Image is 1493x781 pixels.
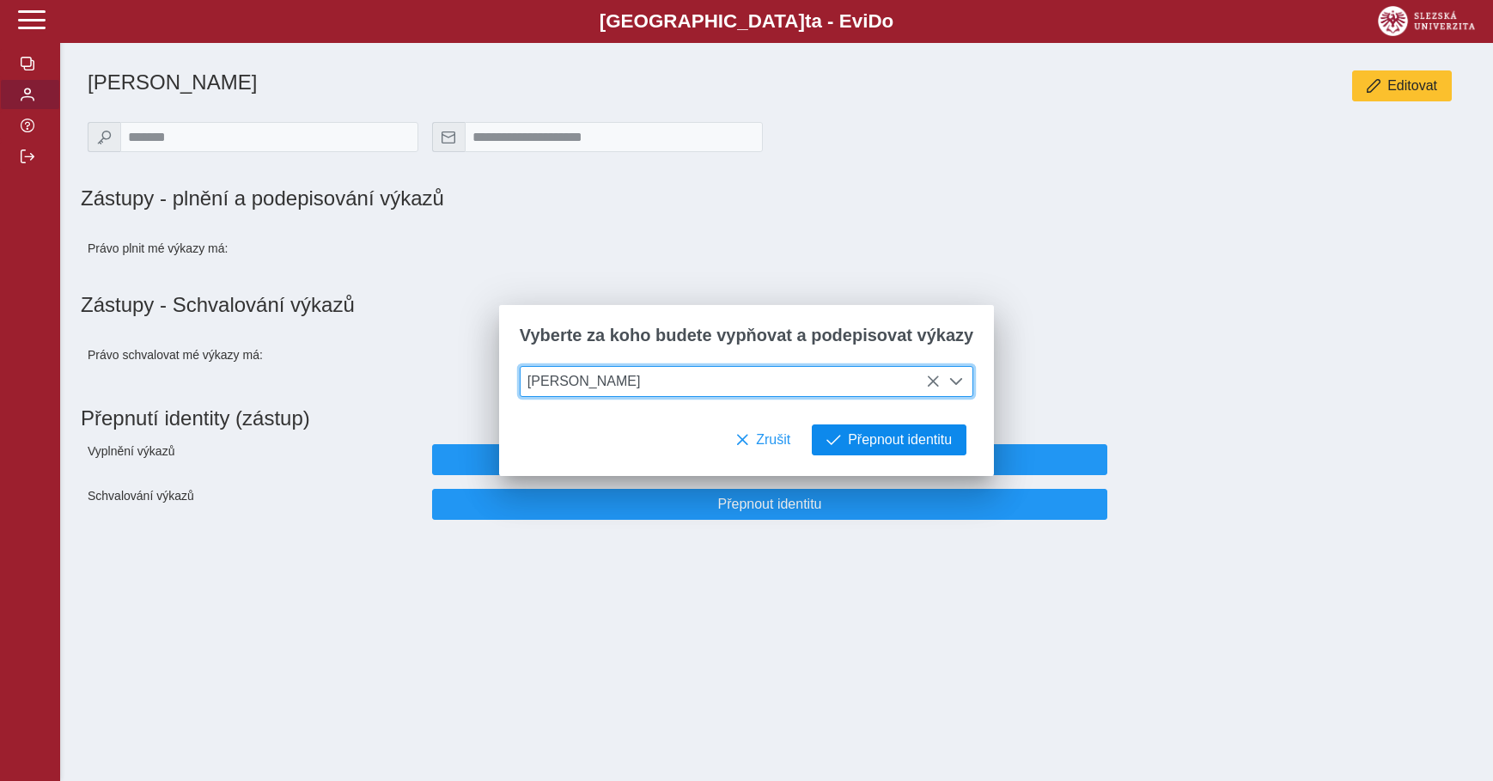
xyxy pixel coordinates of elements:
[432,444,1107,475] button: Přepnout identitu
[81,437,425,482] div: Vyplnění výkazů
[81,331,425,379] div: Právo schvalovat mé výkazy má:
[447,452,1093,467] span: Přepnout identitu
[81,224,425,272] div: Právo plnit mé výkazy má:
[1378,6,1475,36] img: logo_web_su.png
[88,70,992,95] h1: [PERSON_NAME]
[81,186,992,211] h1: Zástupy - plnění a podepisování výkazů
[1387,78,1437,94] span: Editovat
[868,10,881,32] span: D
[520,326,973,345] span: Vyberte za koho budete vypňovat a podepisovat výkazy
[52,10,1441,33] b: [GEOGRAPHIC_DATA] a - Evi
[81,482,425,527] div: Schvalování výkazů
[1352,70,1452,101] button: Editovat
[81,400,1459,437] h1: Přepnutí identity (zástup)
[432,489,1107,520] button: Přepnout identitu
[848,432,952,448] span: Přepnout identitu
[521,367,941,396] span: [PERSON_NAME]
[447,497,1093,512] span: Přepnout identitu
[812,424,966,455] button: Přepnout identitu
[721,424,805,455] button: Zrušit
[882,10,894,32] span: o
[81,293,1472,317] h1: Zástupy - Schvalování výkazů
[756,432,790,448] span: Zrušit
[805,10,811,32] span: t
